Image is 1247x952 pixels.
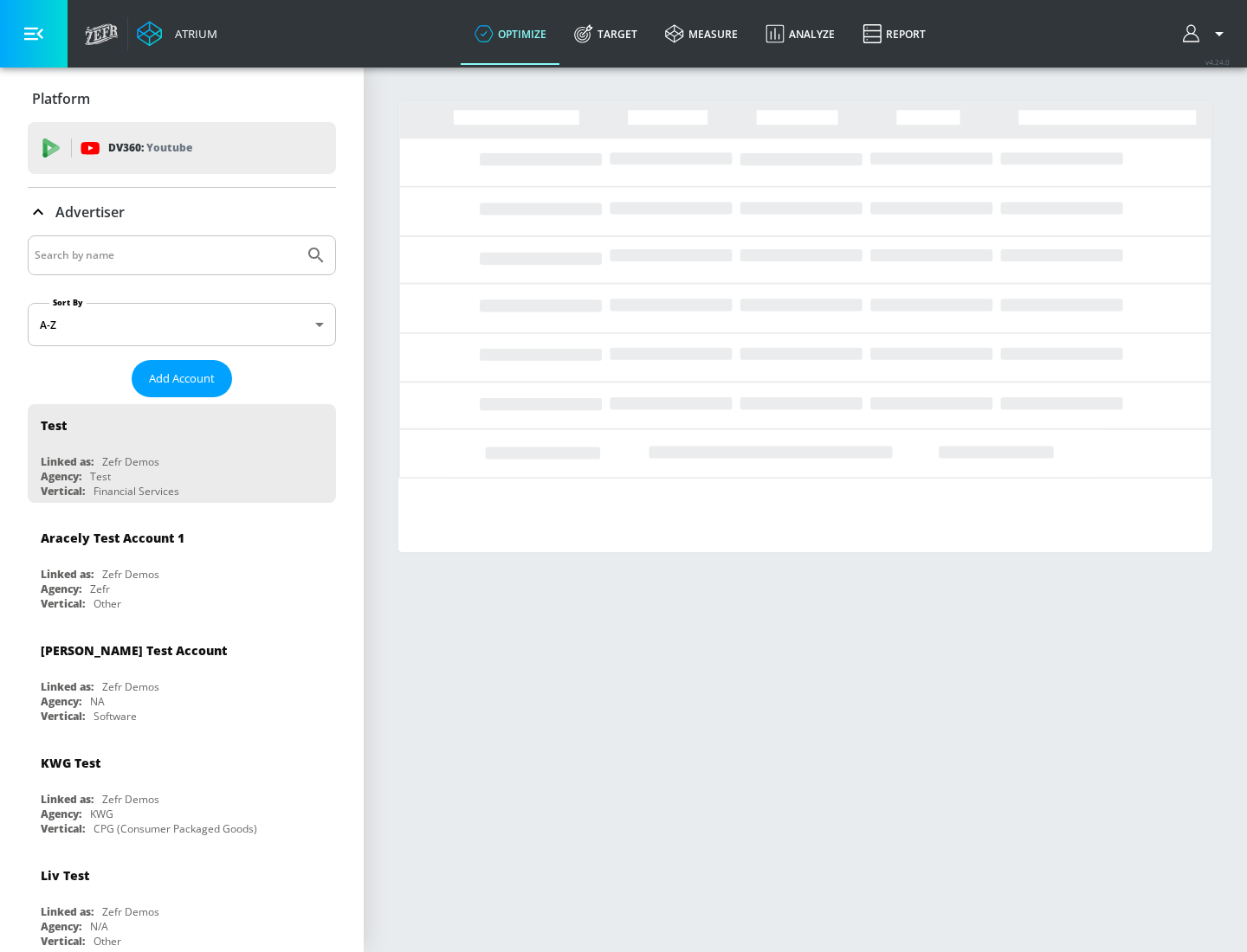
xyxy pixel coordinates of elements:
[32,89,90,108] p: Platform
[41,867,89,884] div: Liv Test
[41,596,85,611] div: Vertical:
[49,297,87,308] label: Sort By
[41,807,81,821] div: Agency:
[41,821,85,836] div: Vertical:
[94,934,121,949] div: Other
[41,417,67,434] div: Test
[90,807,113,821] div: KWG
[28,629,336,728] div: [PERSON_NAME] Test AccountLinked as:Zefr DemosAgency:NAVertical:Software
[41,642,227,659] div: [PERSON_NAME] Test Account
[28,517,336,615] div: Aracely Test Account 1Linked as:Zefr DemosAgency:ZefrVertical:Other
[55,203,125,222] p: Advertiser
[41,709,85,724] div: Vertical:
[28,404,336,503] div: TestLinked as:Zefr DemosAgency:TestVertical:Financial Services
[28,122,336,174] div: DV360: Youtube
[41,469,81,484] div: Agency:
[28,303,336,346] div: A-Z
[41,934,85,949] div: Vertical:
[651,3,752,65] a: measure
[94,821,257,836] div: CPG (Consumer Packaged Goods)
[90,919,108,934] div: N/A
[102,679,159,694] div: Zefr Demos
[28,742,336,840] div: KWG TestLinked as:Zefr DemosAgency:KWGVertical:CPG (Consumer Packaged Goods)
[102,904,159,919] div: Zefr Demos
[849,3,940,65] a: Report
[90,582,110,596] div: Zefr
[41,567,94,582] div: Linked as:
[108,138,192,158] p: DV360:
[28,74,336,123] div: Platform
[94,484,179,499] div: Financial Services
[94,596,121,611] div: Other
[41,904,94,919] div: Linked as:
[90,469,111,484] div: Test
[41,484,85,499] div: Vertical:
[102,454,159,469] div: Zefr Demos
[41,919,81,934] div: Agency:
[41,792,94,807] div: Linked as:
[149,369,215,389] span: Add Account
[41,530,184,546] div: Aracely Test Account 1
[168,26,217,42] div: Atrium
[102,567,159,582] div: Zefr Demos
[132,360,232,397] button: Add Account
[28,188,336,236] div: Advertiser
[137,21,217,47] a: Atrium
[94,709,137,724] div: Software
[461,3,560,65] a: optimize
[560,3,651,65] a: Target
[41,679,94,694] div: Linked as:
[35,244,297,267] input: Search by name
[752,3,849,65] a: Analyze
[41,694,81,709] div: Agency:
[41,454,94,469] div: Linked as:
[41,582,81,596] div: Agency:
[102,792,159,807] div: Zefr Demos
[90,694,105,709] div: NA
[1205,57,1230,67] span: v 4.24.0
[146,138,192,157] p: Youtube
[41,755,100,771] div: KWG Test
